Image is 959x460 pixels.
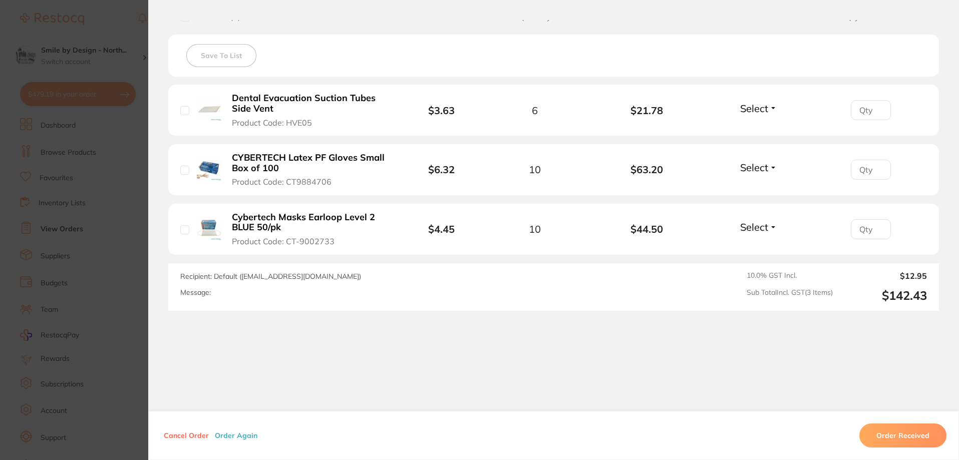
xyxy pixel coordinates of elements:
button: Cancel Order [161,431,212,440]
button: Save To List [186,44,256,67]
span: Product Code: CT9884706 [232,177,332,186]
img: CYBERTECH Latex PF Gloves Small Box of 100 [197,156,221,181]
span: Product Code: CT-9002733 [232,237,335,246]
b: $21.78 [591,105,703,116]
span: Select [740,221,768,233]
b: $63.20 [591,164,703,175]
b: CYBERTECH Latex PF Gloves Small Box of 100 [232,153,387,173]
b: $44.50 [591,223,703,235]
button: Select [737,102,780,115]
span: 10 [529,223,541,235]
span: 10 [529,164,541,175]
button: Select [737,221,780,233]
input: Qty [851,160,891,180]
button: Order Received [859,423,946,447]
output: $142.43 [841,288,927,303]
label: Message: [180,288,211,297]
button: Select [737,161,780,174]
img: Dental Evacuation Suction Tubes Side Vent [197,97,221,122]
button: CYBERTECH Latex PF Gloves Small Box of 100 Product Code: CT9884706 [229,152,390,187]
span: Product Code: HVE05 [232,118,312,127]
button: Dental Evacuation Suction Tubes Side Vent Product Code: HVE05 [229,93,390,128]
b: Dental Evacuation Suction Tubes Side Vent [232,93,387,114]
input: Qty [851,100,891,120]
span: Select [740,102,768,115]
span: Select [740,161,768,174]
img: Cybertech Masks Earloop Level 2 BLUE 50/pk [197,216,221,240]
span: Recipient: Default ( [EMAIL_ADDRESS][DOMAIN_NAME] ) [180,272,361,281]
output: $12.95 [841,271,927,280]
button: Cybertech Masks Earloop Level 2 BLUE 50/pk Product Code: CT-9002733 [229,212,390,247]
button: Order Again [212,431,260,440]
input: Qty [851,219,891,239]
b: Cybertech Masks Earloop Level 2 BLUE 50/pk [232,212,387,233]
b: $3.63 [428,104,455,117]
b: $6.32 [428,163,455,176]
span: 6 [532,105,538,116]
span: 10.0 % GST Incl. [747,271,833,280]
span: Sub Total Incl. GST ( 3 Items) [747,288,833,303]
b: $4.45 [428,223,455,235]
